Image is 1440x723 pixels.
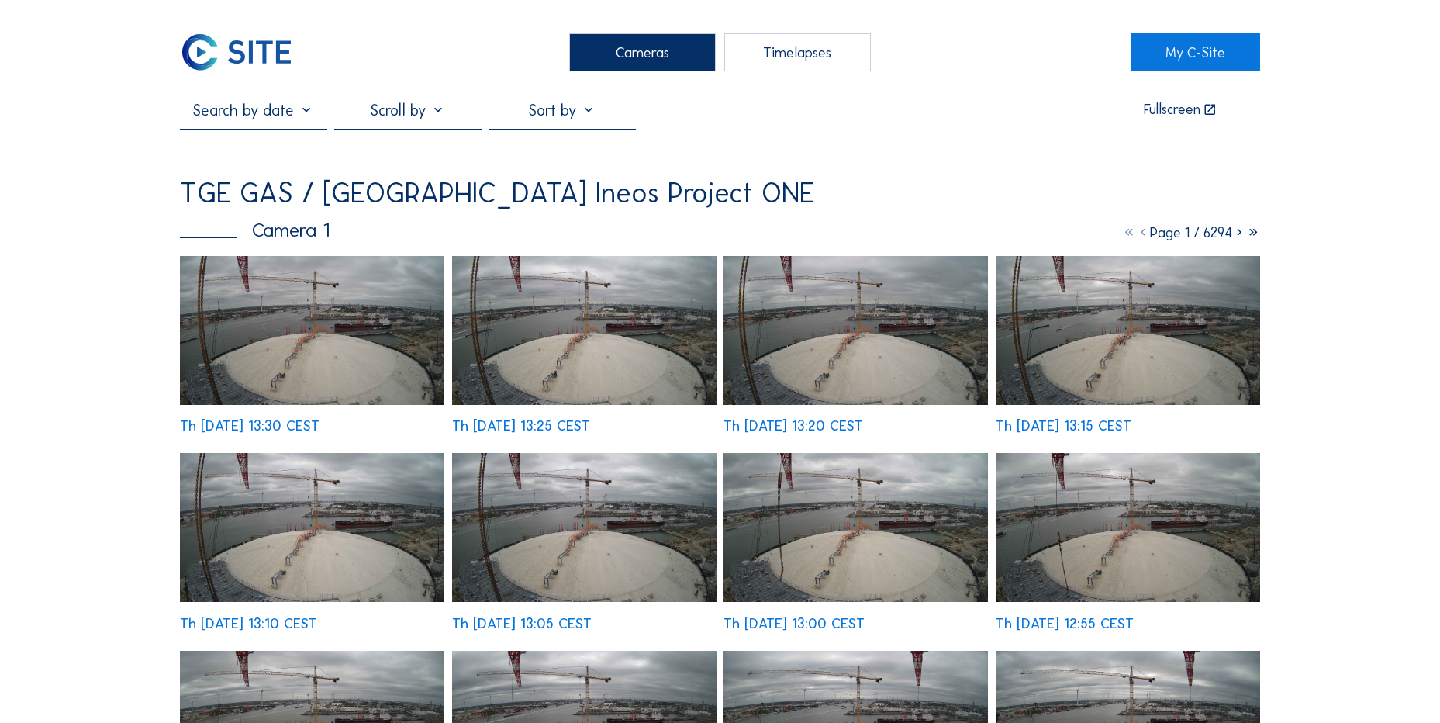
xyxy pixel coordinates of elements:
[996,617,1134,631] div: Th [DATE] 12:55 CEST
[180,617,317,631] div: Th [DATE] 13:10 CEST
[1150,224,1232,241] span: Page 1 / 6294
[452,453,717,602] img: image_53270057
[180,179,814,207] div: TGE GAS / [GEOGRAPHIC_DATA] Ineos Project ONE
[452,256,717,405] img: image_53270579
[180,33,309,71] a: C-SITE Logo
[1144,102,1200,117] div: Fullscreen
[180,101,326,119] input: Search by date 󰅀
[996,256,1260,405] img: image_53270329
[996,453,1260,602] img: image_53269796
[180,220,330,240] div: Camera 1
[180,419,319,433] div: Th [DATE] 13:30 CEST
[452,419,590,433] div: Th [DATE] 13:25 CEST
[723,419,863,433] div: Th [DATE] 13:20 CEST
[724,33,871,71] div: Timelapses
[723,453,988,602] img: image_53269974
[180,453,444,602] img: image_53270249
[569,33,716,71] div: Cameras
[180,256,444,405] img: image_53270758
[452,617,592,631] div: Th [DATE] 13:05 CEST
[1131,33,1260,71] a: My C-Site
[723,256,988,405] img: image_53270491
[180,33,293,71] img: C-SITE Logo
[723,617,865,631] div: Th [DATE] 13:00 CEST
[996,419,1131,433] div: Th [DATE] 13:15 CEST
